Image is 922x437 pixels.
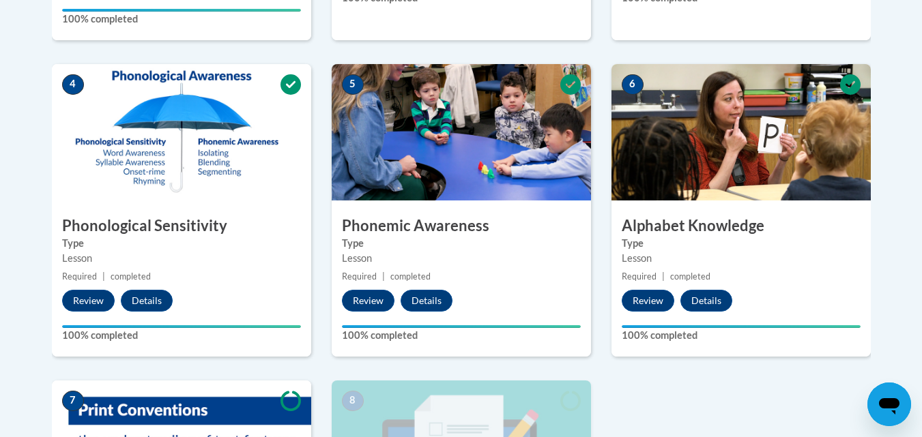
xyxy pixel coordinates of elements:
span: 4 [62,74,84,95]
span: completed [111,271,151,282]
label: Type [622,236,861,251]
img: Course Image [52,64,311,200]
div: Your progress [342,325,581,328]
span: | [382,271,385,282]
button: Details [401,290,452,312]
span: 8 [342,391,364,411]
iframe: Button to launch messaging window [867,382,911,426]
span: Required [622,271,657,282]
span: completed [670,271,710,282]
label: 100% completed [342,328,581,343]
label: 100% completed [62,328,301,343]
label: Type [342,236,581,251]
div: Your progress [62,325,301,328]
span: Required [62,271,97,282]
span: completed [390,271,431,282]
div: Lesson [62,251,301,266]
span: 5 [342,74,364,95]
h3: Phonemic Awareness [332,215,591,237]
label: 100% completed [62,12,301,27]
button: Review [62,290,115,312]
img: Course Image [611,64,871,200]
div: Your progress [622,325,861,328]
label: Type [62,236,301,251]
span: Required [342,271,377,282]
button: Details [680,290,732,312]
label: 100% completed [622,328,861,343]
div: Your progress [62,9,301,12]
span: | [102,271,105,282]
div: Lesson [342,251,581,266]
button: Review [342,290,394,312]
button: Details [121,290,173,312]
h3: Phonological Sensitivity [52,215,311,237]
span: 6 [622,74,644,95]
span: 7 [62,391,84,411]
span: | [662,271,665,282]
h3: Alphabet Knowledge [611,215,871,237]
button: Review [622,290,674,312]
img: Course Image [332,64,591,200]
div: Lesson [622,251,861,266]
